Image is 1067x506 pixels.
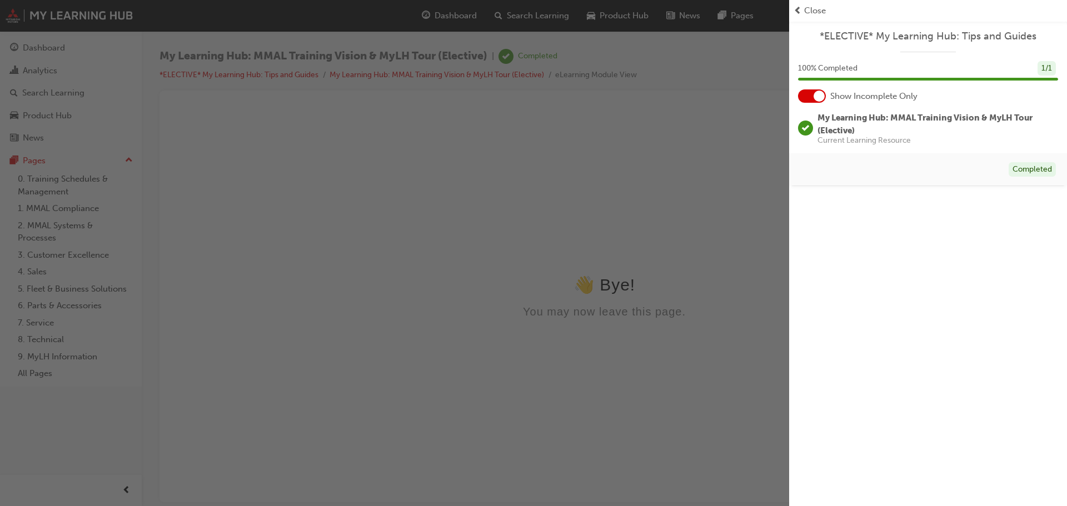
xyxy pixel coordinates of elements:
[798,30,1058,43] a: *ELECTIVE* My Learning Hub: Tips and Guides
[4,167,867,186] div: 👋 Bye!
[798,62,857,75] span: 100 % Completed
[817,113,1033,136] span: My Learning Hub: MMAL Training Vision & MyLH Tour (Elective)
[804,4,826,17] span: Close
[794,4,802,17] span: prev-icon
[1038,61,1056,76] div: 1 / 1
[830,90,918,103] span: Show Incomplete Only
[798,121,813,136] span: learningRecordVerb_COMPLETE-icon
[794,4,1063,17] button: prev-iconClose
[817,137,1058,144] span: Current Learning Resource
[1009,162,1056,177] div: Completed
[4,197,867,210] div: You may now leave this page.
